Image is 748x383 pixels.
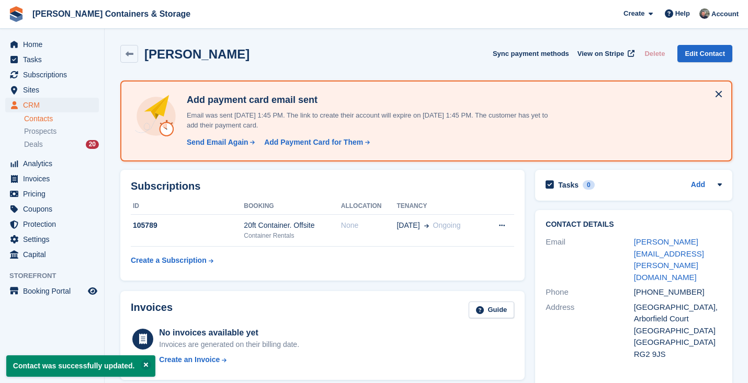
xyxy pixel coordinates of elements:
div: Create an Invoice [159,354,220,365]
button: Sync payment methods [493,45,569,62]
div: [GEOGRAPHIC_DATA] [634,325,722,337]
img: Adam Greenhalgh [699,8,710,19]
div: Add Payment Card for Them [264,137,363,148]
span: Account [711,9,739,19]
span: Invoices [23,171,86,186]
span: Subscriptions [23,67,86,82]
a: menu [5,52,99,67]
a: [PERSON_NAME][EMAIL_ADDRESS][PERSON_NAME][DOMAIN_NAME] [634,237,704,282]
a: menu [5,247,99,262]
a: menu [5,83,99,97]
a: menu [5,37,99,52]
span: [DATE] [396,220,420,231]
img: stora-icon-8386f47178a22dfd0bd8f6a31ec36ba5ce8667c1dd55bd0f319d3a0aa187defe.svg [8,6,24,22]
h2: Subscriptions [131,180,514,192]
div: Send Email Again [187,137,248,148]
span: Create [624,8,644,19]
span: Capital [23,247,86,262]
span: Help [675,8,690,19]
div: [PHONE_NUMBER] [634,286,722,298]
a: menu [5,156,99,171]
div: Container Rentals [244,231,341,240]
th: Allocation [341,198,397,215]
h2: [PERSON_NAME] [144,47,250,61]
div: Email [546,236,633,283]
div: No invoices available yet [159,327,299,339]
div: 20 [86,140,99,149]
span: Analytics [23,156,86,171]
a: Edit Contact [677,45,732,62]
p: Contact was successfully updated. [6,355,155,377]
a: Create an Invoice [159,354,299,365]
a: menu [5,67,99,82]
span: Booking Portal [23,284,86,298]
div: [GEOGRAPHIC_DATA] [634,336,722,349]
span: CRM [23,98,86,112]
a: Contacts [24,114,99,124]
div: 0 [583,180,595,190]
span: Settings [23,232,86,247]
a: Preview store [86,285,99,297]
span: Prospects [24,126,56,136]
th: ID [131,198,244,215]
span: Pricing [23,187,86,201]
a: Deals 20 [24,139,99,150]
div: 20ft Container. Offsite [244,220,341,231]
div: Invoices are generated on their billing date. [159,339,299,350]
a: menu [5,202,99,216]
a: menu [5,187,99,201]
a: Add [691,179,705,191]
div: None [341,220,397,231]
a: menu [5,232,99,247]
a: View on Stripe [573,45,637,62]
th: Tenancy [396,198,484,215]
span: Tasks [23,52,86,67]
a: menu [5,217,99,231]
span: View on Stripe [577,49,624,59]
th: Booking [244,198,341,215]
h2: Tasks [558,180,579,190]
a: Guide [469,301,515,319]
span: Deals [24,140,43,149]
a: [PERSON_NAME] Containers & Storage [28,5,195,22]
span: Home [23,37,86,52]
a: menu [5,98,99,112]
span: Coupons [23,202,86,216]
a: Add Payment Card for Them [260,137,371,148]
div: Phone [546,286,633,298]
a: Prospects [24,126,99,137]
a: menu [5,284,99,298]
a: Create a Subscription [131,251,213,270]
span: Storefront [9,271,104,281]
div: 105789 [131,220,244,231]
span: Protection [23,217,86,231]
img: add-payment-card-4dbda4983b697a7845d177d07a5d71e8a16f1ec00487972de202a45f1e8132f5.svg [134,94,178,138]
span: Ongoing [433,221,461,229]
div: [GEOGRAPHIC_DATA], Arborfield Court [634,301,722,325]
div: Create a Subscription [131,255,207,266]
p: Email was sent [DATE] 1:45 PM. The link to create their account will expire on [DATE] 1:45 PM. Th... [183,110,549,131]
div: RG2 9JS [634,349,722,361]
h2: Invoices [131,301,173,319]
span: Sites [23,83,86,97]
h2: Contact Details [546,220,722,229]
button: Delete [640,45,669,62]
a: menu [5,171,99,186]
div: Address [546,301,633,361]
h4: Add payment card email sent [183,94,549,106]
